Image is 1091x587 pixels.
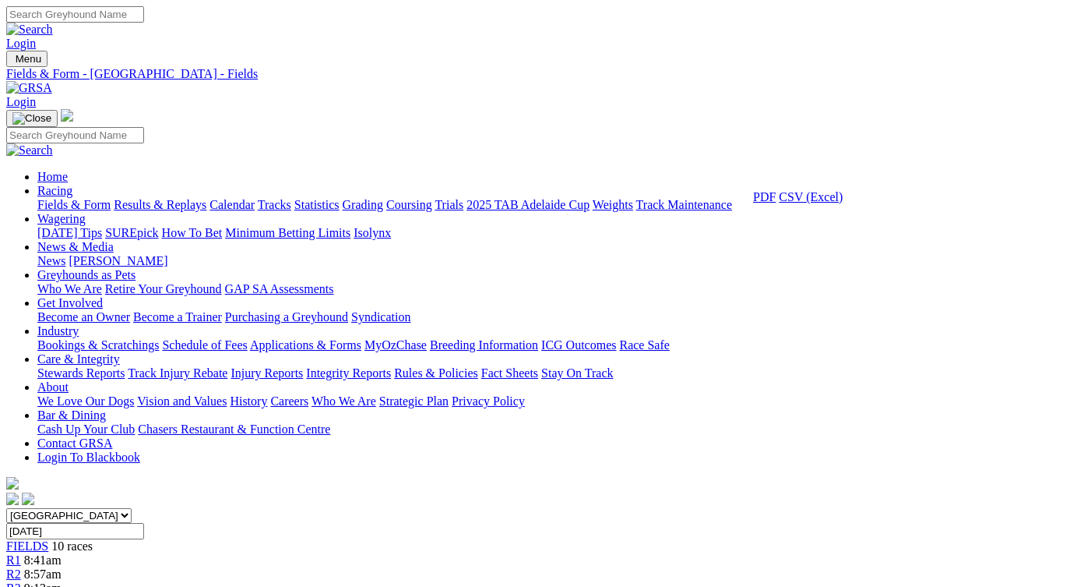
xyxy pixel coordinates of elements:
a: Home [37,170,68,183]
a: Race Safe [619,338,669,352]
a: Careers [270,394,308,408]
a: Who We Are [37,282,102,295]
a: How To Bet [162,226,223,239]
a: Schedule of Fees [162,338,247,352]
a: Breeding Information [430,338,538,352]
a: Syndication [351,310,410,324]
a: Who We Are [311,394,376,408]
div: About [37,394,1085,408]
a: [PERSON_NAME] [69,254,167,267]
a: Become an Owner [37,310,130,324]
a: ICG Outcomes [541,338,616,352]
a: Trials [435,198,463,211]
a: Rules & Policies [394,366,478,380]
div: Greyhounds as Pets [37,282,1085,296]
div: Industry [37,338,1085,352]
a: Minimum Betting Limits [225,226,350,239]
div: Racing [37,198,1085,212]
a: Purchasing a Greyhound [225,310,348,324]
div: Care & Integrity [37,366,1085,380]
img: facebook.svg [6,493,19,505]
button: Toggle navigation [6,51,48,67]
a: Cash Up Your Club [37,423,135,436]
div: News & Media [37,254,1085,268]
a: Bar & Dining [37,408,106,422]
a: Track Injury Rebate [128,366,227,380]
a: Weights [593,198,633,211]
a: Industry [37,324,79,338]
a: Applications & Forms [250,338,361,352]
input: Select date [6,523,144,539]
a: Coursing [386,198,432,211]
a: Stewards Reports [37,366,125,380]
a: Integrity Reports [306,366,391,380]
img: twitter.svg [22,493,34,505]
img: Close [12,112,51,125]
a: Racing [37,184,72,197]
a: [DATE] Tips [37,226,102,239]
span: 8:41am [24,553,62,567]
a: News & Media [37,240,114,253]
a: News [37,254,65,267]
span: Menu [16,53,41,65]
a: Login [6,95,36,108]
a: Injury Reports [231,366,303,380]
a: CSV (Excel) [779,190,843,203]
button: Toggle navigation [6,110,58,127]
a: Greyhounds as Pets [37,268,135,281]
a: Results & Replays [114,198,206,211]
a: Isolynx [354,226,391,239]
a: SUREpick [105,226,158,239]
a: Wagering [37,212,86,225]
a: Grading [343,198,383,211]
a: Vision and Values [137,394,227,408]
img: GRSA [6,81,52,95]
a: About [37,380,69,394]
a: Fields & Form - [GEOGRAPHIC_DATA] - Fields [6,67,1085,81]
input: Search [6,127,144,143]
a: FIELDS [6,539,48,553]
input: Search [6,6,144,23]
div: Wagering [37,226,1085,240]
a: Care & Integrity [37,352,120,366]
a: Become a Trainer [133,310,222,324]
a: Fields & Form [37,198,111,211]
a: Login To Blackbook [37,451,140,464]
a: GAP SA Assessments [225,282,334,295]
div: Bar & Dining [37,423,1085,437]
a: Fact Sheets [481,366,538,380]
a: Bookings & Scratchings [37,338,159,352]
span: 8:57am [24,568,62,581]
a: Login [6,37,36,50]
img: logo-grsa-white.png [6,477,19,490]
a: Stay On Track [541,366,613,380]
a: Chasers Restaurant & Function Centre [138,423,330,436]
a: Retire Your Greyhound [105,282,222,295]
a: R1 [6,553,21,567]
span: 10 races [51,539,93,553]
a: Contact GRSA [37,437,112,450]
a: 2025 TAB Adelaide Cup [466,198,589,211]
img: logo-grsa-white.png [61,109,73,122]
div: Download [753,190,843,204]
a: Privacy Policy [452,394,525,408]
a: History [230,394,267,408]
a: We Love Our Dogs [37,394,134,408]
a: Track Maintenance [636,198,732,211]
img: Search [6,23,53,37]
a: MyOzChase [364,338,427,352]
a: Tracks [258,198,291,211]
a: Strategic Plan [379,394,449,408]
a: Calendar [209,198,255,211]
a: Get Involved [37,296,103,309]
a: Statistics [294,198,340,211]
a: R2 [6,568,21,581]
div: Get Involved [37,310,1085,324]
a: PDF [753,190,776,203]
img: Search [6,143,53,157]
